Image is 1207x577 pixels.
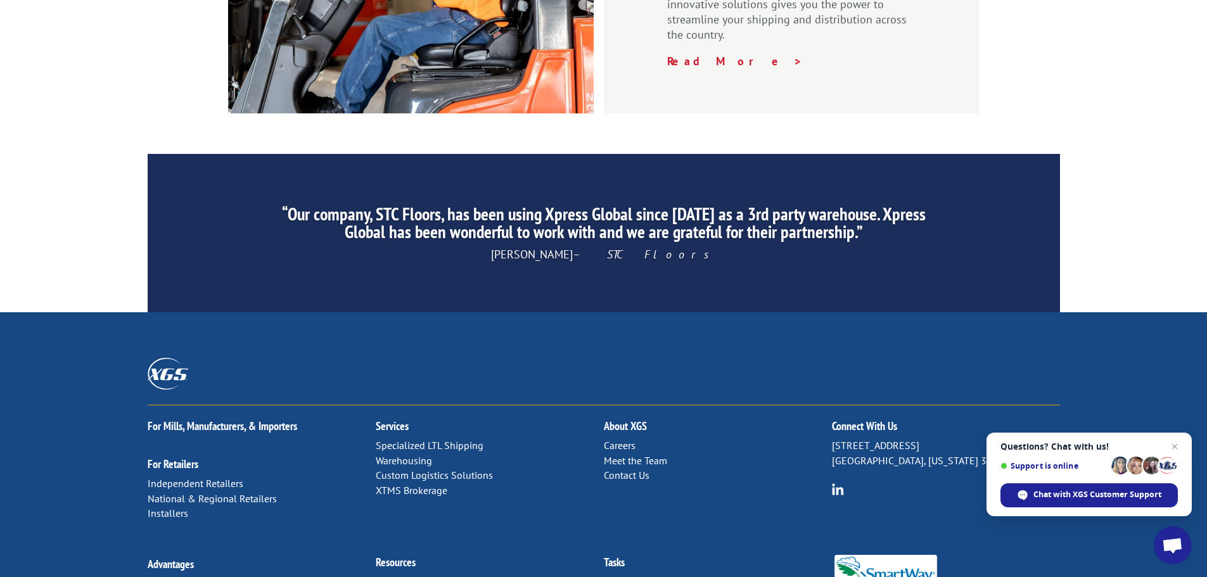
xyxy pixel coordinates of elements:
[832,438,1060,469] p: [STREET_ADDRESS] [GEOGRAPHIC_DATA], [US_STATE] 37421
[148,507,188,519] a: Installers
[1154,526,1192,564] div: Open chat
[604,419,647,433] a: About XGS
[491,247,717,262] span: [PERSON_NAME]
[832,483,844,495] img: group-6
[1000,483,1178,507] div: Chat with XGS Customer Support
[148,557,194,571] a: Advantages
[1000,441,1178,452] span: Questions? Chat with us!
[148,477,243,490] a: Independent Retailers
[148,358,188,389] img: XGS_Logos_ALL_2024_All_White
[604,439,635,452] a: Careers
[1000,461,1107,471] span: Support is online
[376,454,432,467] a: Warehousing
[376,439,483,452] a: Specialized LTL Shipping
[376,555,416,569] a: Resources
[604,557,832,574] h2: Tasks
[148,457,198,471] a: For Retailers
[148,492,277,505] a: National & Regional Retailers
[376,419,409,433] a: Services
[667,54,803,68] a: Read More >
[376,484,447,497] a: XTMS Brokerage
[1167,439,1182,454] span: Close chat
[604,454,667,467] a: Meet the Team
[604,469,649,481] a: Contact Us
[266,205,940,247] h2: “Our company, STC Floors, has been using Xpress Global since [DATE] as a 3rd party warehouse. Xpr...
[832,421,1060,438] h2: Connect With Us
[376,469,493,481] a: Custom Logistics Solutions
[1033,489,1161,500] span: Chat with XGS Customer Support
[573,247,717,262] em: – STC Floors
[148,419,297,433] a: For Mills, Manufacturers, & Importers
